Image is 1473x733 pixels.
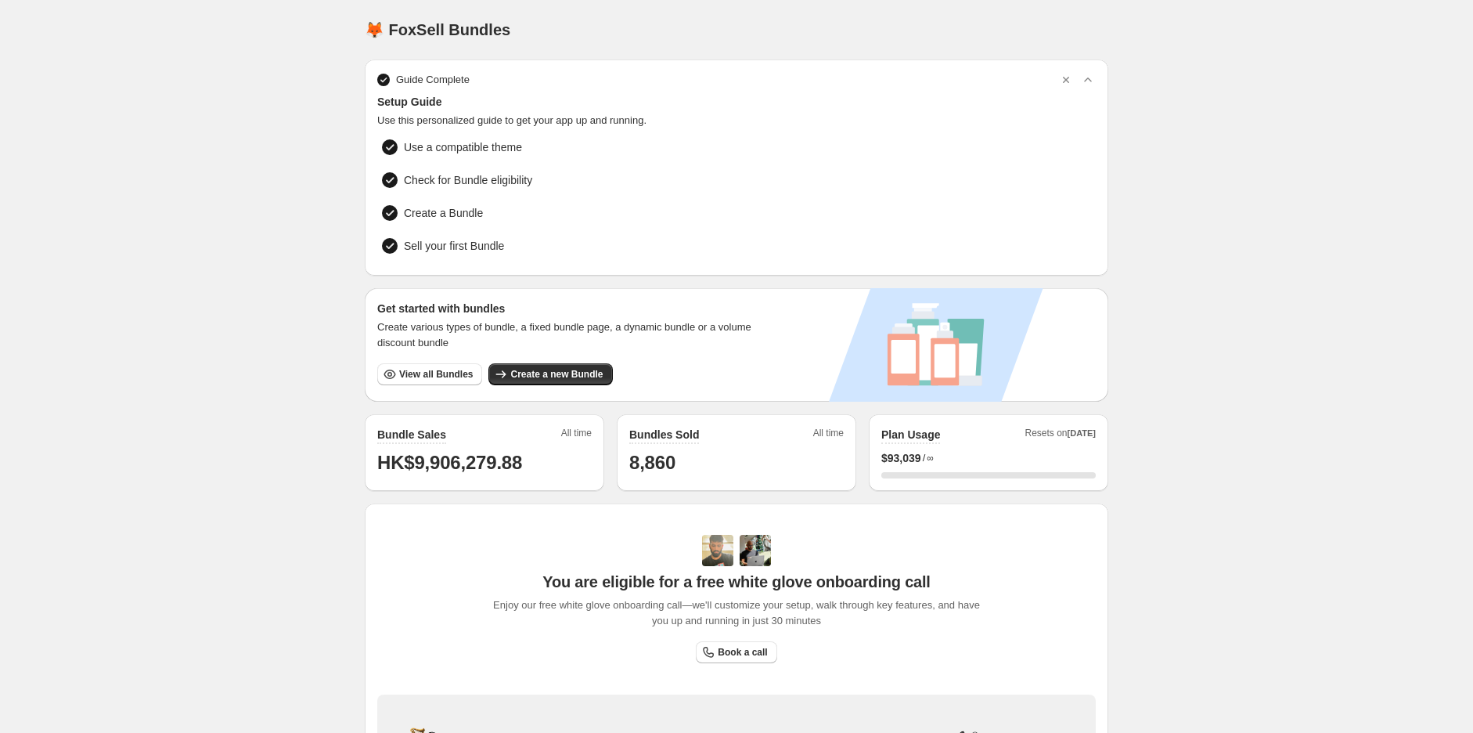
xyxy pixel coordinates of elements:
[377,320,766,351] span: Create various types of bundle, a fixed bundle page, a dynamic bundle or a volume discount bundle
[629,427,699,442] h2: Bundles Sold
[377,113,1096,128] span: Use this personalized guide to get your app up and running.
[881,427,940,442] h2: Plan Usage
[881,450,1096,466] div: /
[404,238,504,254] span: Sell your first Bundle
[404,172,532,188] span: Check for Bundle eligibility
[377,427,446,442] h2: Bundle Sales
[485,598,989,629] span: Enjoy our free white glove onboarding call—we'll customize your setup, walk through key features,...
[1025,427,1097,444] span: Resets on
[404,205,483,221] span: Create a Bundle
[702,535,733,566] img: Adi
[696,641,776,663] a: Book a call
[740,535,771,566] img: Prakhar
[927,452,934,464] span: ∞
[718,646,767,659] span: Book a call
[365,20,510,39] h1: 🦊 FoxSell Bundles
[396,72,470,88] span: Guide Complete
[561,427,592,444] span: All time
[377,94,1096,110] span: Setup Guide
[881,450,921,466] span: $ 93,039
[377,450,592,475] h1: HK$9,906,279.88
[1068,428,1096,438] span: [DATE]
[813,427,844,444] span: All time
[404,139,522,155] span: Use a compatible theme
[399,368,473,381] span: View all Bundles
[377,301,766,316] h3: Get started with bundles
[542,572,930,591] span: You are eligible for a free white glove onboarding call
[629,450,844,475] h1: 8,860
[377,363,482,385] button: View all Bundles
[510,368,603,381] span: Create a new Bundle
[488,363,612,385] button: Create a new Bundle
